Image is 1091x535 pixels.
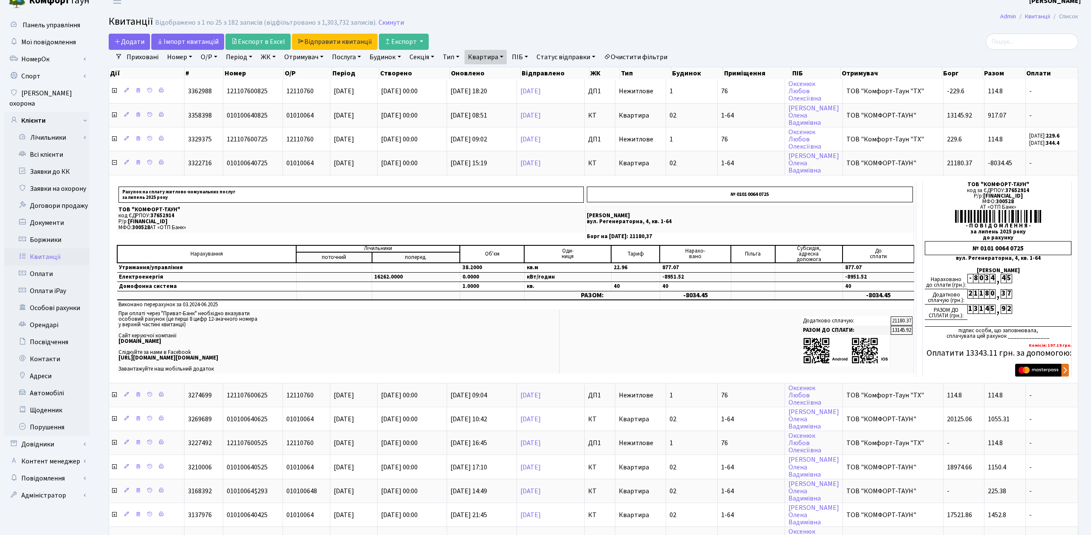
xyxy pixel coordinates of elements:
[995,289,1001,299] div: ,
[1046,132,1059,140] b: 229.6
[381,438,418,448] span: [DATE] 00:00
[1001,305,1006,314] div: 9
[4,402,89,419] a: Щоденник
[1029,132,1059,140] small: [DATE]:
[109,14,153,29] span: Квитанції
[227,86,268,96] span: 121107600825
[334,158,354,168] span: [DATE]
[334,414,354,424] span: [DATE]
[334,438,354,448] span: [DATE]
[4,146,89,163] a: Всі клієнти
[520,414,541,424] a: [DATE]
[925,274,967,289] div: Нараховано до сплати (грн.):
[721,392,781,399] span: 76
[1029,342,1071,348] b: Комісія: 197.19 грн.
[947,414,972,424] span: 20125.06
[117,263,296,273] td: Утримання/управління
[1005,187,1029,194] span: 37652914
[588,136,611,143] span: ДП1
[947,135,962,144] span: 229.6
[723,67,791,79] th: Приміщення
[286,111,314,120] span: 01010064
[988,111,1006,120] span: 917.07
[995,274,1001,284] div: ,
[524,272,611,282] td: кВт/годин
[460,263,524,273] td: 38.2000
[947,391,962,400] span: 114.8
[611,282,660,291] td: 40
[947,438,950,448] span: -
[660,272,731,282] td: -8951.52
[670,111,676,120] span: 02
[803,337,888,365] img: apps-qrcodes.png
[611,263,660,273] td: 22.96
[589,67,620,79] th: ЖК
[117,309,559,374] td: При оплаті через "Приват-Банк" необхідно вказувати особовий рахунок (це перші 8 цифр 12-значного ...
[978,274,984,283] div: 0
[670,135,673,144] span: 1
[286,438,314,448] span: 12110760
[891,316,912,325] td: 21180.37
[990,305,995,314] div: 5
[670,438,673,448] span: 1
[460,245,524,263] td: Об'єм
[4,248,89,265] a: Квитанції
[984,274,990,283] div: 3
[185,67,224,79] th: #
[988,158,1012,168] span: -8034.45
[381,414,418,424] span: [DATE] 00:00
[925,241,1071,255] div: № 0101 0064 0725
[465,50,507,64] a: Квартира
[925,229,1071,235] div: за липень 2025 року
[188,86,212,96] span: 3362988
[841,67,942,79] th: Отримувач
[4,112,89,129] a: Клієнти
[188,414,212,424] span: 3269689
[520,510,541,520] a: [DATE]
[947,86,964,96] span: -229.6
[619,391,653,400] span: Нежитлове
[227,438,268,448] span: 121107600525
[117,245,296,263] td: Нарахування
[118,354,218,362] b: [URL][DOMAIN_NAME][DOMAIN_NAME]
[721,88,781,95] span: 76
[379,67,450,79] th: Створено
[1029,88,1074,95] span: -
[381,391,418,400] span: [DATE] 00:00
[439,50,463,64] a: Тип
[788,407,839,431] a: [PERSON_NAME]ОленаВадимівна
[846,416,940,423] span: ТОВ "КОМФОРТ-ТАУН"
[995,305,1001,314] div: ,
[978,305,984,314] div: 1
[4,214,89,231] a: Документи
[988,86,1003,96] span: 114.8
[788,104,839,127] a: [PERSON_NAME]ОленаВадимівна
[721,440,781,446] span: 76
[660,282,731,291] td: 40
[942,67,984,79] th: Борг
[197,50,221,64] a: О/Р
[520,158,541,168] a: [DATE]
[520,486,541,496] a: [DATE]
[1001,289,1006,299] div: 3
[4,68,89,85] a: Спорт
[619,438,653,448] span: Нежитлове
[987,8,1091,26] nav: breadcrumb
[983,192,1023,200] span: [FINANCIAL_ID]
[296,252,372,263] td: поточний
[619,86,653,96] span: Нежитлове
[1000,12,1016,21] a: Admin
[117,272,296,282] td: Електроенергія
[925,223,1071,229] div: - П О В І Д О М Л Е Н Н Я -
[619,135,653,144] span: Нежитлове
[332,67,379,79] th: Період
[334,391,354,400] span: [DATE]
[973,274,978,283] div: 8
[588,112,611,119] span: КТ
[286,391,314,400] span: 12110760
[4,51,89,68] a: НомерОк
[460,282,524,291] td: 1.0000
[520,438,541,448] a: [DATE]
[188,111,212,120] span: 3358398
[990,289,995,299] div: 0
